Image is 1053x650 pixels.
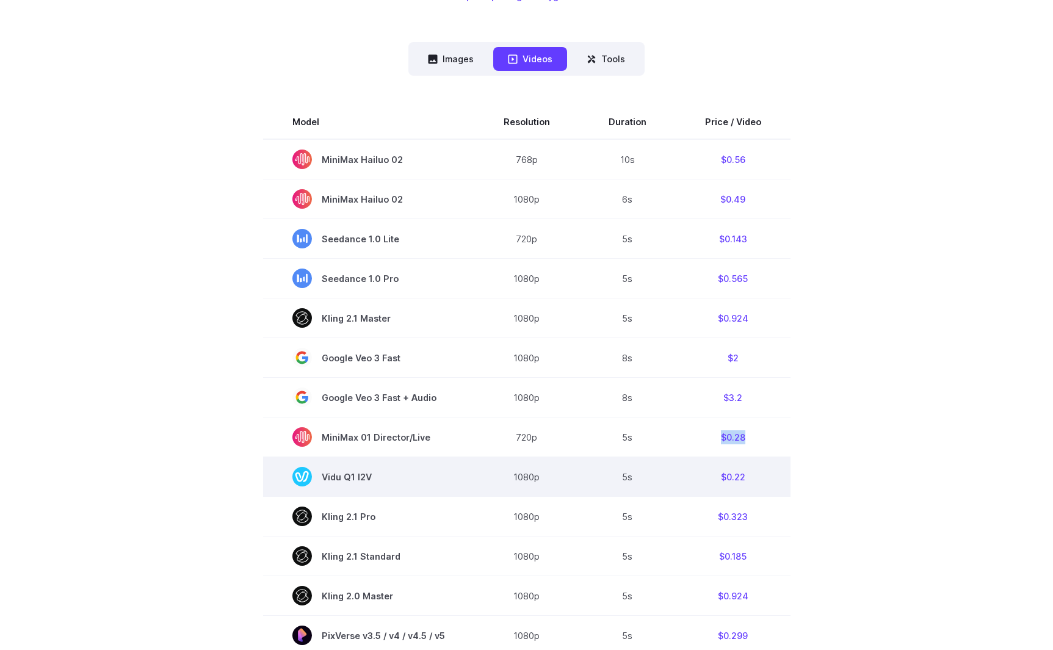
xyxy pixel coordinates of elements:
[579,105,676,139] th: Duration
[579,179,676,219] td: 6s
[676,105,791,139] th: Price / Video
[579,417,676,457] td: 5s
[579,378,676,417] td: 8s
[292,229,445,248] span: Seedance 1.0 Lite
[579,139,676,179] td: 10s
[676,139,791,179] td: $0.56
[579,219,676,259] td: 5s
[292,269,445,288] span: Seedance 1.0 Pro
[474,457,579,497] td: 1080p
[292,150,445,169] span: MiniMax Hailuo 02
[676,378,791,417] td: $3.2
[474,576,579,616] td: 1080p
[579,259,676,298] td: 5s
[676,536,791,576] td: $0.185
[413,47,488,71] button: Images
[474,378,579,417] td: 1080p
[579,576,676,616] td: 5s
[676,338,791,378] td: $2
[292,467,445,486] span: Vidu Q1 I2V
[579,457,676,497] td: 5s
[676,298,791,338] td: $0.924
[676,417,791,457] td: $0.28
[474,105,579,139] th: Resolution
[474,139,579,179] td: 768p
[579,338,676,378] td: 8s
[263,105,474,139] th: Model
[292,507,445,526] span: Kling 2.1 Pro
[292,388,445,407] span: Google Veo 3 Fast + Audio
[676,457,791,497] td: $0.22
[676,576,791,616] td: $0.924
[579,536,676,576] td: 5s
[474,536,579,576] td: 1080p
[579,497,676,536] td: 5s
[474,298,579,338] td: 1080p
[676,179,791,219] td: $0.49
[676,259,791,298] td: $0.565
[493,47,567,71] button: Videos
[474,417,579,457] td: 720p
[474,179,579,219] td: 1080p
[676,497,791,536] td: $0.323
[474,338,579,378] td: 1080p
[292,348,445,367] span: Google Veo 3 Fast
[579,298,676,338] td: 5s
[292,626,445,645] span: PixVerse v3.5 / v4 / v4.5 / v5
[292,189,445,209] span: MiniMax Hailuo 02
[474,497,579,536] td: 1080p
[474,259,579,298] td: 1080p
[292,427,445,447] span: MiniMax 01 Director/Live
[292,308,445,328] span: Kling 2.1 Master
[474,219,579,259] td: 720p
[292,586,445,605] span: Kling 2.0 Master
[676,219,791,259] td: $0.143
[572,47,640,71] button: Tools
[292,546,445,566] span: Kling 2.1 Standard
